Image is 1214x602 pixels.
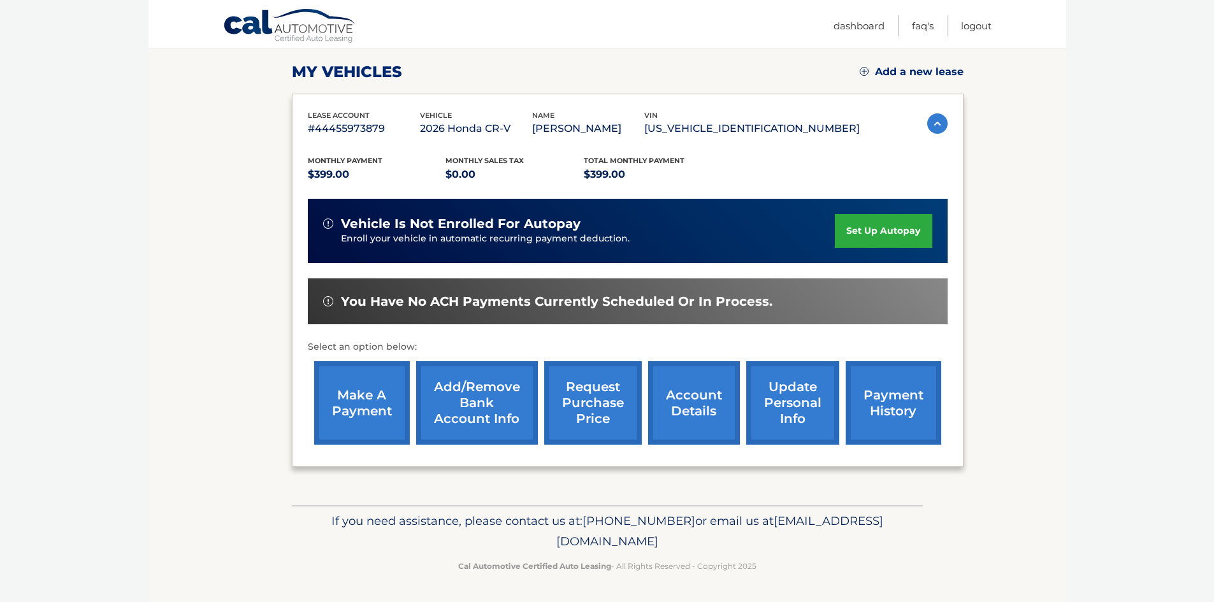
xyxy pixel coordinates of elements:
[445,166,584,183] p: $0.00
[927,113,948,134] img: accordion-active.svg
[458,561,611,571] strong: Cal Automotive Certified Auto Leasing
[341,232,835,246] p: Enroll your vehicle in automatic recurring payment deduction.
[860,66,964,78] a: Add a new lease
[961,15,992,36] a: Logout
[445,156,524,165] span: Monthly sales Tax
[300,511,914,552] p: If you need assistance, please contact us at: or email us at
[292,62,402,82] h2: my vehicles
[644,111,658,120] span: vin
[341,216,581,232] span: vehicle is not enrolled for autopay
[308,120,420,138] p: #44455973879
[584,156,684,165] span: Total Monthly Payment
[323,219,333,229] img: alert-white.svg
[648,361,740,445] a: account details
[341,294,772,310] span: You have no ACH payments currently scheduled or in process.
[308,156,382,165] span: Monthly Payment
[300,559,914,573] p: - All Rights Reserved - Copyright 2025
[556,513,883,548] span: [EMAIL_ADDRESS][DOMAIN_NAME]
[644,120,860,138] p: [US_VEHICLE_IDENTIFICATION_NUMBER]
[416,361,538,445] a: Add/Remove bank account info
[314,361,410,445] a: make a payment
[544,361,642,445] a: request purchase price
[860,67,869,76] img: add.svg
[746,361,839,445] a: update personal info
[420,111,452,120] span: vehicle
[420,120,532,138] p: 2026 Honda CR-V
[223,8,357,45] a: Cal Automotive
[912,15,934,36] a: FAQ's
[834,15,885,36] a: Dashboard
[584,166,722,183] p: $399.00
[532,111,554,120] span: name
[323,296,333,306] img: alert-white.svg
[532,120,644,138] p: [PERSON_NAME]
[308,340,948,355] p: Select an option below:
[846,361,941,445] a: payment history
[308,166,446,183] p: $399.00
[582,513,695,528] span: [PHONE_NUMBER]
[308,111,370,120] span: lease account
[835,214,932,248] a: set up autopay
